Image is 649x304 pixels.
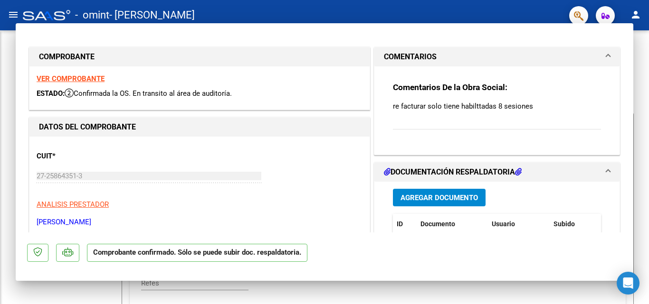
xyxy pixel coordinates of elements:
[65,89,232,98] span: Confirmada la OS. En transito al área de auditoría.
[37,89,65,98] span: ESTADO:
[420,220,455,228] span: Documento
[597,214,645,234] datatable-header-cell: Acción
[401,193,478,202] span: Agregar Documento
[37,151,134,162] p: CUIT
[374,163,620,182] mat-expansion-panel-header: DOCUMENTACIÓN RESPALDATORIA
[393,101,601,111] p: re facturar solo tiene habilttadas 8 sesiones
[87,244,307,262] p: Comprobante confirmado. Sólo se puede subir doc. respaldatoria.
[417,214,488,234] datatable-header-cell: Documento
[384,166,522,178] h1: DOCUMENTACIÓN RESPALDATORIA
[617,272,639,295] div: Open Intercom Messenger
[37,200,109,209] span: ANALISIS PRESTADOR
[393,83,507,92] strong: Comentarios De la Obra Social:
[492,220,515,228] span: Usuario
[554,220,575,228] span: Subido
[374,66,620,154] div: COMENTARIOS
[37,217,363,228] p: [PERSON_NAME]
[37,74,105,83] a: VER COMPROBANTE
[39,52,95,61] strong: COMPROBANTE
[488,214,550,234] datatable-header-cell: Usuario
[393,189,486,206] button: Agregar Documento
[550,214,597,234] datatable-header-cell: Subido
[393,214,417,234] datatable-header-cell: ID
[397,220,403,228] span: ID
[384,51,437,63] h1: COMENTARIOS
[374,47,620,66] mat-expansion-panel-header: COMENTARIOS
[39,122,136,131] strong: DATOS DEL COMPROBANTE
